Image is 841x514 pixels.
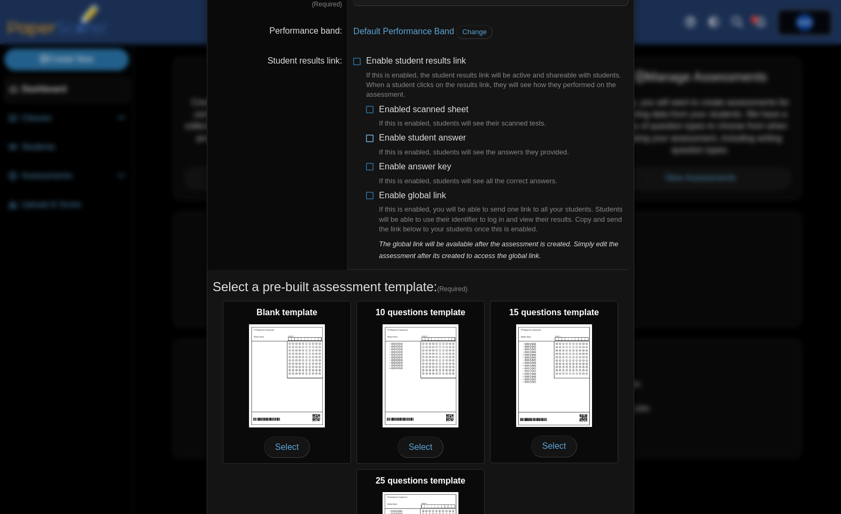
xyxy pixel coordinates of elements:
img: scan_sheet_10_questions.png [383,324,458,427]
label: Student results link [268,56,342,65]
span: Enable student results link [366,56,628,99]
span: Select [264,437,310,458]
span: Select [531,435,577,457]
div: If this is enabled, you will be able to send one link to all your students. Students will be able... [379,205,628,234]
span: Change [462,28,487,36]
img: scan_sheet_blank.png [249,324,325,427]
span: Enabled scanned sheet [379,105,546,129]
span: (Required) [437,285,468,294]
span: Enable answer key [379,162,557,186]
span: Select [398,437,443,458]
b: Blank template [256,308,317,317]
i: The global link will be available after the assessment is created. Simply edit the assessment aft... [379,240,618,260]
h5: Select a pre-built assessment template: [213,278,628,296]
a: Change [456,25,493,39]
img: scan_sheet_15_questions.png [516,324,592,427]
div: If this is enabled, students will see their scanned tests. [379,119,546,128]
div: If this is enabled, the student results link will be active and shareable with students. When a s... [366,71,628,100]
label: Performance band [269,26,342,35]
div: If this is enabled, students will see all the correct answers. [379,176,557,186]
a: Default Performance Band [353,27,454,36]
span: Enable global link [379,191,628,234]
b: 10 questions template [376,308,465,317]
b: 25 questions template [376,476,465,485]
div: If this is enabled, students will see the answers they provided. [379,147,569,157]
b: 15 questions template [509,308,599,317]
span: Enable student answer [379,133,569,157]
